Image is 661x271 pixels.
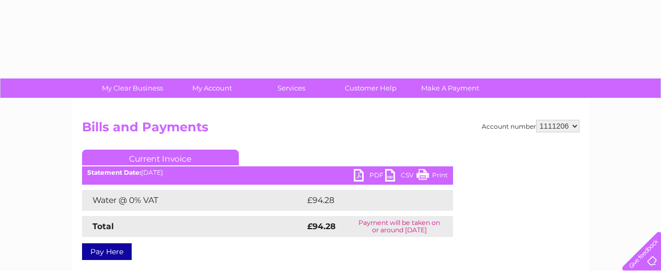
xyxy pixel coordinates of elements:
[354,169,385,184] a: PDF
[82,120,579,140] h2: Bills and Payments
[407,78,493,98] a: Make A Payment
[248,78,334,98] a: Services
[305,190,433,211] td: £94.28
[307,221,335,231] strong: £94.28
[82,150,239,165] a: Current Invoice
[385,169,416,184] a: CSV
[346,216,453,237] td: Payment will be taken on or around [DATE]
[482,120,579,132] div: Account number
[169,78,255,98] a: My Account
[87,168,141,176] b: Statement Date:
[82,243,132,260] a: Pay Here
[82,190,305,211] td: Water @ 0% VAT
[416,169,448,184] a: Print
[92,221,114,231] strong: Total
[82,169,453,176] div: [DATE]
[328,78,414,98] a: Customer Help
[89,78,176,98] a: My Clear Business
